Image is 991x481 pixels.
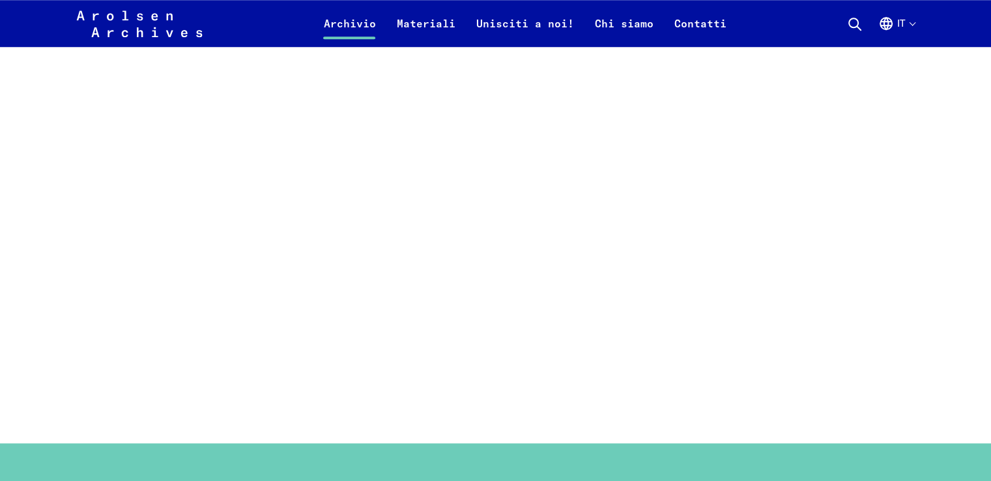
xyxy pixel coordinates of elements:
a: Materiali [386,16,465,47]
a: Archivio [313,16,386,47]
a: Contatti [663,16,736,47]
a: Unisciti a noi! [465,16,584,47]
button: Italiano, selezione lingua [878,16,915,47]
a: Chi siamo [584,16,663,47]
nav: Primaria [313,8,736,39]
